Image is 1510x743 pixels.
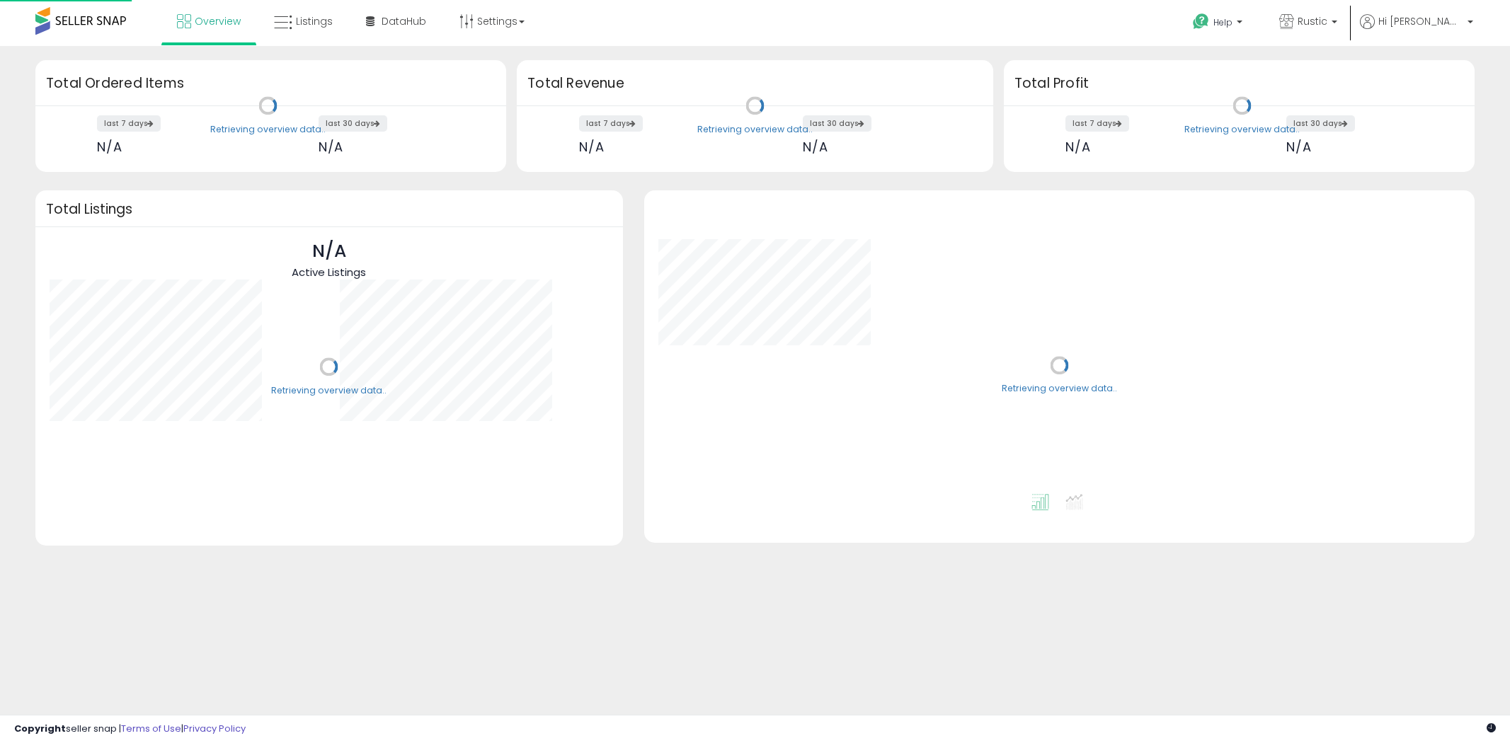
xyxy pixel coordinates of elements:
[210,123,326,136] div: Retrieving overview data..
[1360,14,1473,46] a: Hi [PERSON_NAME]
[382,14,426,28] span: DataHub
[697,123,813,136] div: Retrieving overview data..
[1378,14,1463,28] span: Hi [PERSON_NAME]
[1213,16,1232,28] span: Help
[296,14,333,28] span: Listings
[1298,14,1327,28] span: Rustic
[1002,383,1117,396] div: Retrieving overview data..
[1192,13,1210,30] i: Get Help
[1184,123,1300,136] div: Retrieving overview data..
[195,14,241,28] span: Overview
[1182,2,1257,46] a: Help
[271,384,387,397] div: Retrieving overview data..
